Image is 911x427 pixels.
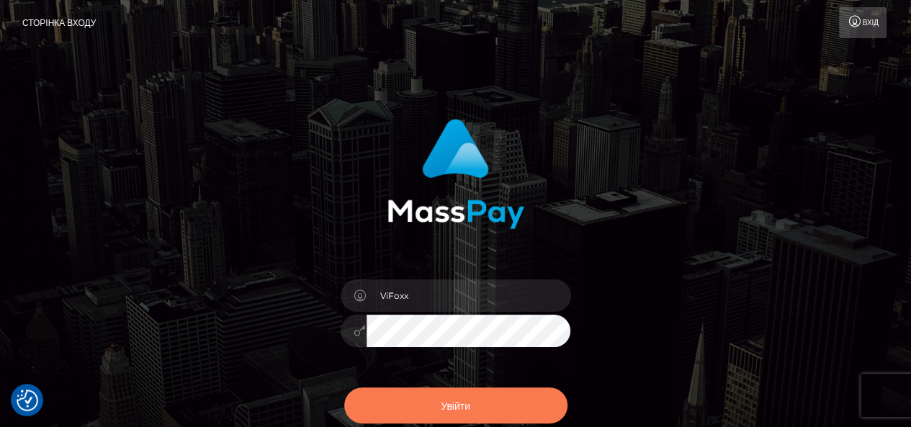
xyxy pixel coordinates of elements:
a: Вхід [839,7,887,38]
button: Налаштування згоди [17,390,38,411]
button: Увійти [344,387,567,423]
font: Сторінка входу [22,17,96,28]
font: Вхід [862,18,878,27]
input: Ім'я користувача... [367,279,571,312]
img: Кнопка згоди знову [17,390,38,411]
img: Вхід до MassPay [387,119,524,229]
font: Увійти [441,399,470,412]
a: Сторінка входу [22,7,96,38]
